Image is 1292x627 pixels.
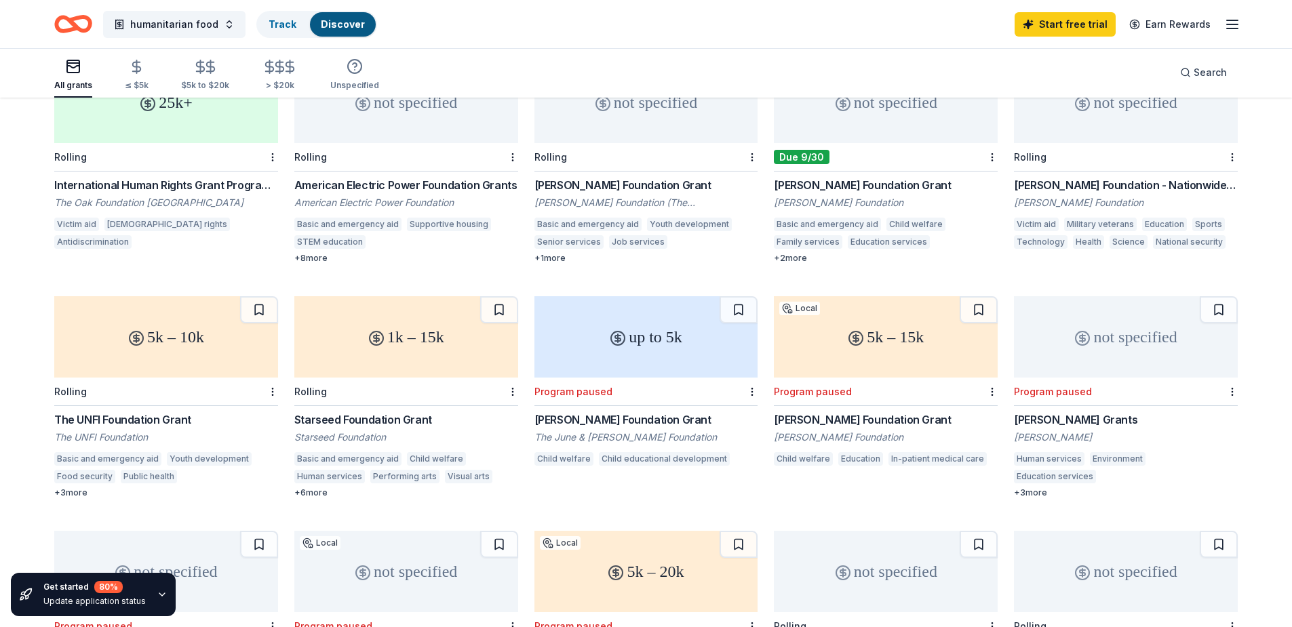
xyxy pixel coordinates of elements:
[534,253,758,264] div: + 1 more
[130,16,218,33] span: humanitarian food
[54,62,278,253] a: 25k+RollingInternational Human Rights Grant ProgrammeThe Oak Foundation [GEOGRAPHIC_DATA]Victim a...
[54,53,92,98] button: All grants
[1014,296,1238,378] div: not specified
[534,411,758,428] div: [PERSON_NAME] Foundation Grant
[534,177,758,193] div: [PERSON_NAME] Foundation Grant
[1064,218,1137,231] div: Military veterans
[54,8,92,40] a: Home
[1014,235,1068,249] div: Technology
[779,302,820,315] div: Local
[647,218,732,231] div: Youth development
[774,452,833,466] div: Child welfare
[54,386,87,397] div: Rolling
[774,177,998,193] div: [PERSON_NAME] Foundation Grant
[673,235,752,249] div: Offender re-entry
[534,62,758,264] a: not specifiedRolling[PERSON_NAME] Foundation Grant[PERSON_NAME] Foundation (The [PERSON_NAME] Fou...
[1014,487,1238,498] div: + 3 more
[774,235,842,249] div: Family services
[330,80,379,91] div: Unspecified
[1153,235,1226,249] div: National security
[54,452,161,466] div: Basic and emergency aid
[774,296,998,378] div: 5k – 15k
[54,470,115,483] div: Food security
[1192,218,1225,231] div: Sports
[599,452,730,466] div: Child educational development
[294,470,365,483] div: Human services
[167,452,252,466] div: Youth development
[1014,531,1238,612] div: not specified
[534,386,612,397] div: Program paused
[1014,62,1238,253] a: not specifiedRolling[PERSON_NAME] Foundation - Nationwide Grants[PERSON_NAME] FoundationVictim ai...
[103,11,246,38] button: humanitarian food
[54,151,87,163] div: Rolling
[294,296,518,378] div: 1k – 15k
[774,411,998,428] div: [PERSON_NAME] Foundation Grant
[534,531,758,612] div: 5k – 20k
[294,487,518,498] div: + 6 more
[1014,430,1238,444] div: [PERSON_NAME]
[294,430,518,444] div: Starseed Foundation
[534,235,604,249] div: Senior services
[774,196,998,209] div: [PERSON_NAME] Foundation
[1169,59,1238,86] button: Search
[294,62,518,264] a: not specifiedRollingAmerican Electric Power Foundation GrantsAmerican Electric Power FoundationBa...
[609,235,667,249] div: Job services
[534,452,593,466] div: Child welfare
[54,196,278,209] div: The Oak Foundation [GEOGRAPHIC_DATA]
[94,581,123,593] div: 80 %
[1014,452,1084,466] div: Human services
[54,296,278,378] div: 5k – 10k
[774,253,998,264] div: + 2 more
[330,53,379,98] button: Unspecified
[1121,12,1219,37] a: Earn Rewards
[294,253,518,264] div: + 8 more
[407,218,491,231] div: Supportive housing
[534,430,758,444] div: The June & [PERSON_NAME] Foundation
[1073,235,1104,249] div: Health
[1194,64,1227,81] span: Search
[1014,196,1238,209] div: [PERSON_NAME] Foundation
[294,452,402,466] div: Basic and emergency aid
[54,235,132,249] div: Antidiscrimination
[321,18,365,30] a: Discover
[1014,470,1096,483] div: Education services
[54,430,278,444] div: The UNFI Foundation
[534,218,642,231] div: Basic and emergency aid
[54,411,278,428] div: The UNFI Foundation Grant
[54,80,92,91] div: All grants
[1142,218,1187,231] div: Education
[1014,218,1059,231] div: Victim aid
[1015,12,1116,37] a: Start free trial
[1090,452,1146,466] div: Environment
[294,411,518,428] div: Starseed Foundation Grant
[125,80,149,91] div: ≤ $5k
[534,151,567,163] div: Rolling
[262,80,298,91] div: > $20k
[54,487,278,498] div: + 3 more
[294,151,327,163] div: Rolling
[1014,177,1238,193] div: [PERSON_NAME] Foundation - Nationwide Grants
[774,386,852,397] div: Program paused
[774,62,998,143] div: not specified
[1110,235,1148,249] div: Science
[256,11,377,38] button: TrackDiscover
[54,177,278,193] div: International Human Rights Grant Programme
[294,177,518,193] div: American Electric Power Foundation Grants
[104,218,230,231] div: [DEMOGRAPHIC_DATA] rights
[838,452,883,466] div: Education
[121,470,177,483] div: Public health
[888,452,987,466] div: In-patient medical care
[294,62,518,143] div: not specified
[43,596,146,607] div: Update application status
[774,531,998,612] div: not specified
[774,218,881,231] div: Basic and emergency aid
[269,18,296,30] a: Track
[300,536,340,550] div: Local
[774,62,998,264] a: not specifiedDue 9/30[PERSON_NAME] Foundation Grant[PERSON_NAME] FoundationBasic and emergency ai...
[294,296,518,498] a: 1k – 15kRollingStarseed Foundation GrantStarseed FoundationBasic and emergency aidChild welfareHu...
[294,386,327,397] div: Rolling
[534,296,758,470] a: up to 5kProgram paused[PERSON_NAME] Foundation GrantThe June & [PERSON_NAME] FoundationChild welf...
[534,196,758,209] div: [PERSON_NAME] Foundation (The [PERSON_NAME] Foundation)
[774,296,998,470] a: 5k – 15kLocalProgram paused[PERSON_NAME] Foundation Grant[PERSON_NAME] FoundationChild welfareEdu...
[1014,296,1238,498] a: not specifiedProgram paused[PERSON_NAME] Grants[PERSON_NAME]Human servicesEnvironmentEducation se...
